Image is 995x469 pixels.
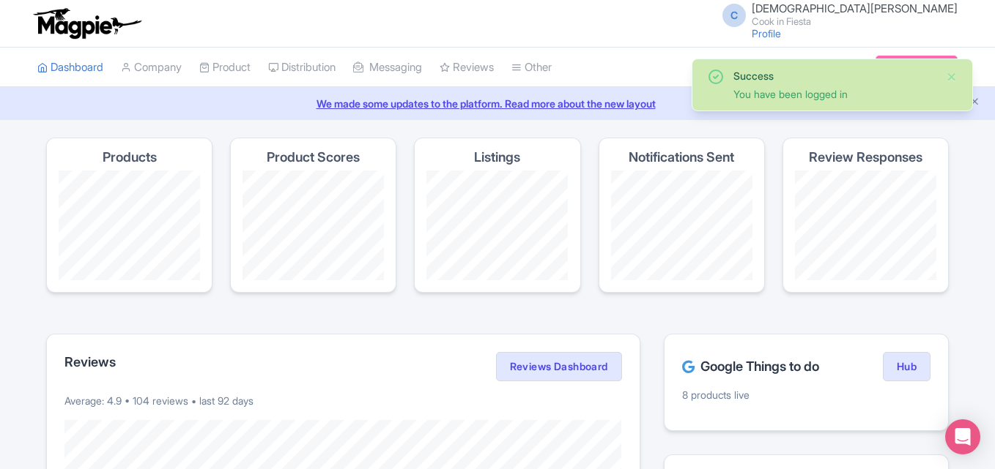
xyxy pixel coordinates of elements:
[103,150,157,165] h4: Products
[199,48,251,88] a: Product
[876,56,958,78] a: Subscription
[682,359,819,374] h2: Google Things to do
[37,48,103,88] a: Dashboard
[121,48,182,88] a: Company
[267,150,360,165] h4: Product Scores
[946,68,958,86] button: Close
[752,17,958,26] small: Cook in Fiesta
[64,393,622,408] p: Average: 4.9 • 104 reviews • last 92 days
[945,419,980,454] div: Open Intercom Messenger
[511,48,552,88] a: Other
[733,68,934,83] div: Success
[474,150,520,165] h4: Listings
[440,48,494,88] a: Reviews
[809,150,922,165] h4: Review Responses
[714,3,958,26] a: C [DEMOGRAPHIC_DATA][PERSON_NAME] Cook in Fiesta
[9,96,986,111] a: We made some updates to the platform. Read more about the new layout
[64,355,116,369] h2: Reviews
[629,150,734,165] h4: Notifications Sent
[752,27,781,40] a: Profile
[496,352,622,381] a: Reviews Dashboard
[969,94,980,111] button: Close announcement
[883,352,931,381] a: Hub
[733,86,934,102] div: You have been logged in
[722,4,746,27] span: C
[353,48,422,88] a: Messaging
[30,7,144,40] img: logo-ab69f6fb50320c5b225c76a69d11143b.png
[752,1,958,15] span: [DEMOGRAPHIC_DATA][PERSON_NAME]
[682,387,931,402] p: 8 products live
[268,48,336,88] a: Distribution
